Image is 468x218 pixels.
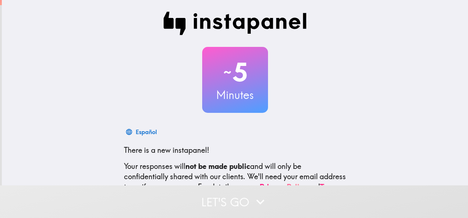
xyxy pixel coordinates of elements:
h3: Minutes [202,87,268,103]
a: Privacy Policy [260,182,307,191]
button: Español [124,125,160,139]
span: ~ [222,61,233,83]
div: Español [136,127,157,137]
p: Your responses will and will only be confidentially shared with our clients. We'll need your emai... [124,161,346,192]
a: Terms [320,182,340,191]
img: Instapanel [163,12,307,35]
b: not be made public [185,162,250,171]
span: There is a new instapanel! [124,145,209,155]
h2: 5 [202,57,268,87]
